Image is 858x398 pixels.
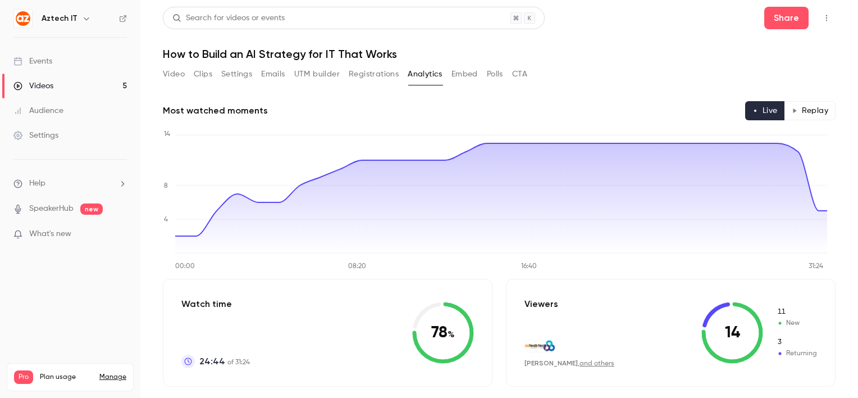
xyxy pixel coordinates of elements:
button: Video [163,65,185,83]
span: new [80,203,103,215]
div: Events [13,56,52,67]
div: , [524,359,614,368]
h6: Aztech IT [42,13,77,24]
button: Share [764,7,809,29]
div: Settings [13,130,58,141]
div: Audience [13,105,63,116]
tspan: 4 [164,216,168,223]
button: Analytics [408,65,442,83]
button: Registrations [349,65,399,83]
div: Search for videos or events [172,12,285,24]
button: UTM builder [294,65,340,83]
tspan: 08:20 [348,263,366,270]
img: aztechit.co.uk [525,344,537,349]
a: and others [579,360,614,367]
button: Polls [487,65,503,83]
button: Replay [784,101,836,120]
span: 24:44 [199,355,225,368]
span: [PERSON_NAME] [524,359,578,367]
p: of 31:24 [199,355,250,368]
tspan: 14 [164,131,170,138]
button: Clips [194,65,212,83]
button: Top Bar Actions [818,9,836,27]
tspan: 00:00 [175,263,195,270]
img: aztechit.co.uk [534,344,546,349]
button: Settings [221,65,252,83]
a: SpeakerHub [29,203,74,215]
span: Help [29,178,45,189]
button: CTA [512,65,527,83]
h1: How to Build an AI Strategy for IT That Works [163,47,836,61]
tspan: 8 [164,183,168,189]
button: Embed [451,65,478,83]
tspan: 16:40 [521,263,537,270]
tspan: 31:24 [809,263,823,270]
span: Returning [777,337,817,347]
div: Videos [13,80,53,92]
img: pickereurope.ac.uk [543,340,555,352]
a: Manage [99,373,126,382]
p: Viewers [524,297,558,311]
p: Watch time [181,297,250,311]
span: Returning [777,349,817,359]
button: Emails [261,65,285,83]
span: What's new [29,228,71,240]
h2: Most watched moments [163,104,268,117]
button: Live [745,101,785,120]
img: Aztech IT [14,10,32,28]
span: New [777,307,817,317]
li: help-dropdown-opener [13,178,127,189]
span: Pro [14,370,33,384]
span: New [777,318,817,328]
span: Plan usage [40,373,93,382]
